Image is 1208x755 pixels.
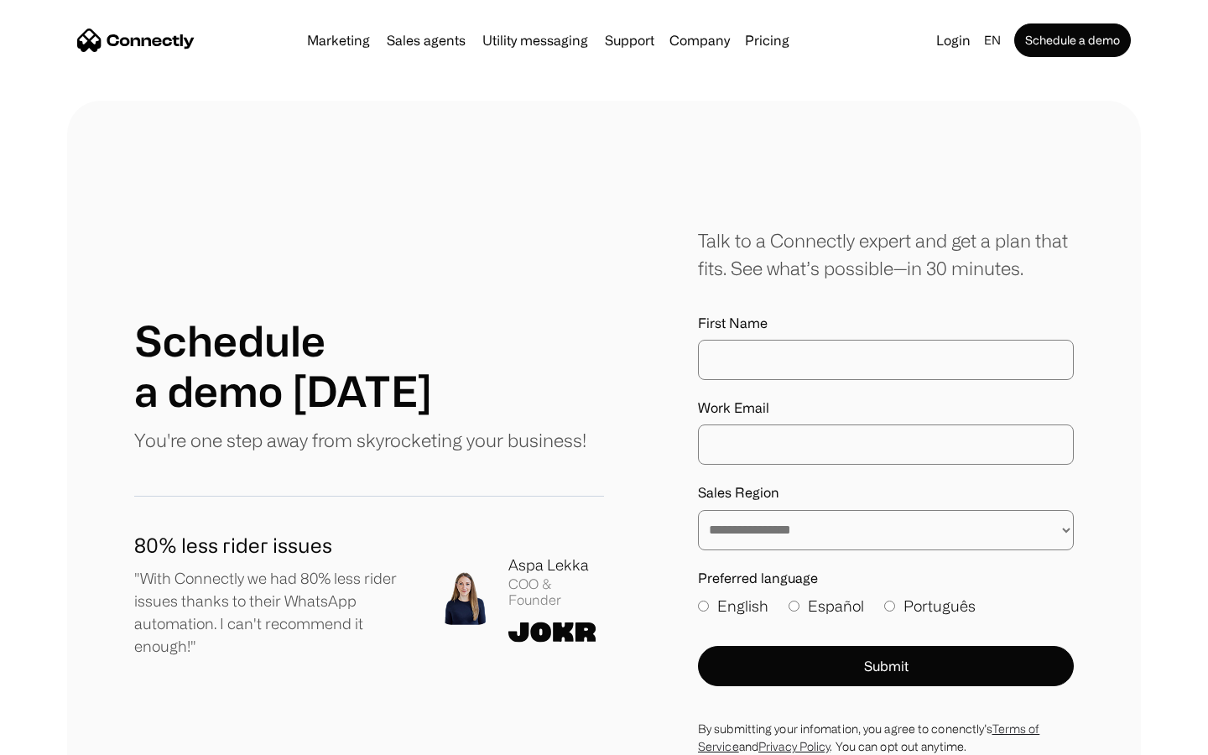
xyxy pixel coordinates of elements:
input: Español [789,601,799,612]
label: Español [789,595,864,617]
label: First Name [698,315,1074,331]
a: Privacy Policy [758,740,830,752]
input: English [698,601,709,612]
div: Company [669,29,730,52]
a: Utility messaging [476,34,595,47]
a: Marketing [300,34,377,47]
button: Submit [698,646,1074,686]
a: Pricing [738,34,796,47]
label: Sales Region [698,485,1074,501]
ul: Language list [34,726,101,749]
label: Preferred language [698,570,1074,586]
a: Schedule a demo [1014,23,1131,57]
a: Terms of Service [698,722,1039,752]
a: Login [929,29,977,52]
p: You're one step away from skyrocketing your business! [134,426,586,454]
p: "With Connectly we had 80% less rider issues thanks to their WhatsApp automation. I can't recomme... [134,567,411,658]
div: COO & Founder [508,576,604,608]
div: Aspa Lekka [508,554,604,576]
label: Work Email [698,400,1074,416]
h1: Schedule a demo [DATE] [134,315,432,416]
aside: Language selected: English [17,724,101,749]
h1: 80% less rider issues [134,530,411,560]
label: English [698,595,768,617]
a: Support [598,34,661,47]
label: Português [884,595,976,617]
div: Talk to a Connectly expert and get a plan that fits. See what’s possible—in 30 minutes. [698,226,1074,282]
div: By submitting your infomation, you agree to conenctly’s and . You can opt out anytime. [698,720,1074,755]
a: Sales agents [380,34,472,47]
input: Português [884,601,895,612]
div: en [984,29,1001,52]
